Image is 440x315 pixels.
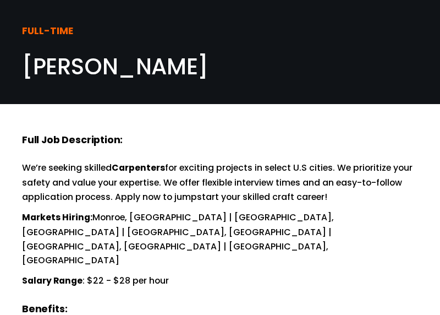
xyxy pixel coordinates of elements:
[22,51,208,82] span: [PERSON_NAME]
[22,23,73,40] strong: FULL-TIME
[112,161,165,176] strong: Carpenters
[22,132,123,149] strong: Full Job Description:
[22,210,418,267] p: Monroe, [GEOGRAPHIC_DATA] | [GEOGRAPHIC_DATA], [GEOGRAPHIC_DATA] | [GEOGRAPHIC_DATA], [GEOGRAPHIC...
[22,210,92,226] strong: Markets Hiring:
[22,274,418,289] p: : $22 - $28 per hour
[22,274,82,289] strong: Salary Range
[22,161,418,204] p: We’re seeking skilled for exciting projects in select U.S cities. We prioritize your safety and v...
